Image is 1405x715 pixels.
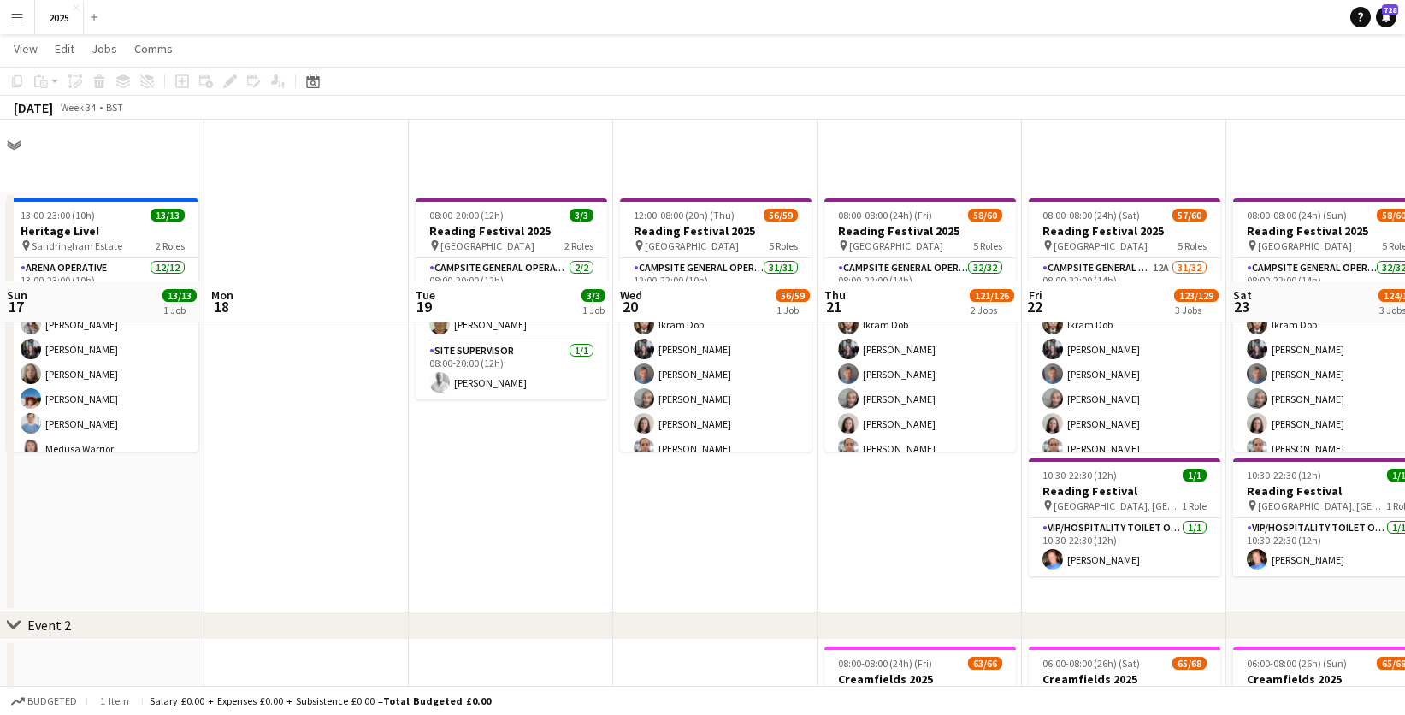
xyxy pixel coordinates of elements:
[1258,239,1352,252] span: [GEOGRAPHIC_DATA]
[973,239,1002,252] span: 5 Roles
[416,223,607,239] h3: Reading Festival 2025
[1376,7,1396,27] a: 728
[769,239,798,252] span: 5 Roles
[1029,198,1220,452] app-job-card: 08:00-08:00 (24h) (Sat)57/60Reading Festival 2025 [GEOGRAPHIC_DATA]5 RolesCampsite General Operat...
[1172,657,1207,670] span: 65/68
[440,239,534,252] span: [GEOGRAPHIC_DATA]
[7,223,198,239] h3: Heritage Live!
[968,209,1002,222] span: 58/60
[1042,469,1117,482] span: 10:30-22:30 (12h)
[21,209,95,222] span: 13:00-23:00 (10h)
[824,223,1016,239] h3: Reading Festival 2025
[824,198,1016,452] app-job-card: 08:00-08:00 (24h) (Fri)58/60Reading Festival 2025 [GEOGRAPHIC_DATA]5 RolesCampsite General Operat...
[55,41,74,56] span: Edit
[1258,499,1386,512] span: [GEOGRAPHIC_DATA], [GEOGRAPHIC_DATA]
[838,209,932,222] span: 08:00-08:00 (24h) (Fri)
[4,297,27,316] span: 17
[1026,297,1042,316] span: 22
[764,209,798,222] span: 56/59
[7,258,198,589] app-card-role: Arena Operative12/1213:00-23:00 (10h)[PERSON_NAME][PERSON_NAME][PERSON_NAME][PERSON_NAME][PERSON_...
[7,287,27,303] span: Sun
[7,198,198,452] app-job-card: 13:00-23:00 (10h)13/13Heritage Live! Sandringham Estate2 RolesArena Operative12/1213:00-23:00 (10...
[56,101,99,114] span: Week 34
[35,1,84,34] button: 2025
[620,198,812,452] app-job-card: 12:00-08:00 (20h) (Thu)56/59Reading Festival 2025 [GEOGRAPHIC_DATA]5 RolesCampsite General Operat...
[416,258,607,341] app-card-role: Campsite General Operative2/208:00-20:00 (12h)[PERSON_NAME][PERSON_NAME]
[27,617,71,634] div: Event 2
[106,101,123,114] div: BST
[14,41,38,56] span: View
[1029,458,1220,576] app-job-card: 10:30-22:30 (12h)1/1Reading Festival [GEOGRAPHIC_DATA], [GEOGRAPHIC_DATA]1 RoleVIP/Hospitality To...
[48,38,81,60] a: Edit
[1029,671,1220,687] h3: Creamfields 2025
[822,297,846,316] span: 21
[211,287,233,303] span: Mon
[581,289,605,302] span: 3/3
[1233,287,1252,303] span: Sat
[383,694,491,707] span: Total Budgeted £0.00
[645,239,739,252] span: [GEOGRAPHIC_DATA]
[620,287,642,303] span: Wed
[564,239,593,252] span: 2 Roles
[849,239,943,252] span: [GEOGRAPHIC_DATA]
[1247,469,1321,482] span: 10:30-22:30 (12h)
[570,209,593,222] span: 3/3
[94,694,135,707] span: 1 item
[32,239,122,252] span: Sandringham Estate
[617,297,642,316] span: 20
[429,209,504,222] span: 08:00-20:00 (12h)
[970,289,1014,302] span: 121/126
[1174,289,1219,302] span: 123/129
[1042,657,1140,670] span: 06:00-08:00 (26h) (Sat)
[151,209,185,222] span: 13/13
[634,209,735,222] span: 12:00-08:00 (20h) (Thu)
[1182,499,1207,512] span: 1 Role
[1172,209,1207,222] span: 57/60
[1247,209,1347,222] span: 08:00-08:00 (24h) (Sun)
[1054,499,1182,512] span: [GEOGRAPHIC_DATA], [GEOGRAPHIC_DATA]
[416,198,607,399] app-job-card: 08:00-20:00 (12h)3/3Reading Festival 2025 [GEOGRAPHIC_DATA]2 RolesCampsite General Operative2/208...
[162,289,197,302] span: 13/13
[824,287,846,303] span: Thu
[1042,209,1140,222] span: 08:00-08:00 (24h) (Sat)
[1175,304,1218,316] div: 3 Jobs
[27,695,77,707] span: Budgeted
[776,304,809,316] div: 1 Job
[582,304,605,316] div: 1 Job
[9,692,80,711] button: Budgeted
[1183,469,1207,482] span: 1/1
[968,657,1002,670] span: 63/66
[92,41,117,56] span: Jobs
[150,694,491,707] div: Salary £0.00 + Expenses £0.00 + Subsistence £0.00 =
[1029,223,1220,239] h3: Reading Festival 2025
[1054,239,1148,252] span: [GEOGRAPHIC_DATA]
[7,38,44,60] a: View
[971,304,1013,316] div: 2 Jobs
[416,341,607,399] app-card-role: Site Supervisor1/108:00-20:00 (12h)[PERSON_NAME]
[776,289,810,302] span: 56/59
[620,223,812,239] h3: Reading Festival 2025
[85,38,124,60] a: Jobs
[1029,287,1042,303] span: Fri
[1382,4,1398,15] span: 728
[1231,297,1252,316] span: 23
[209,297,233,316] span: 18
[416,287,435,303] span: Tue
[14,99,53,116] div: [DATE]
[1178,239,1207,252] span: 5 Roles
[1029,483,1220,499] h3: Reading Festival
[156,239,185,252] span: 2 Roles
[1247,657,1347,670] span: 06:00-08:00 (26h) (Sun)
[163,304,196,316] div: 1 Job
[127,38,180,60] a: Comms
[134,41,173,56] span: Comms
[1029,518,1220,576] app-card-role: VIP/Hospitality Toilet Operative1/110:30-22:30 (12h)[PERSON_NAME]
[824,671,1016,687] h3: Creamfields 2025
[838,657,932,670] span: 08:00-08:00 (24h) (Fri)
